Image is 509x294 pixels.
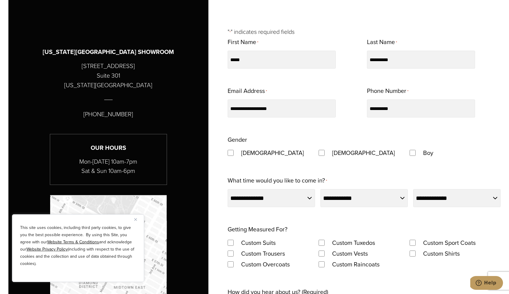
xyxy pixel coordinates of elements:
button: Close [134,216,141,223]
legend: Getting Measured For? [228,224,287,235]
img: Close [134,218,137,221]
label: Custom Trousers [235,248,291,259]
label: First Name [228,37,258,48]
a: Website Terms & Conditions [47,239,99,245]
label: Boy [417,147,439,158]
label: Phone Number [367,85,408,97]
label: Custom Suits [235,237,282,248]
label: Custom Raincoats [326,259,386,270]
p: " " indicates required fields [228,27,501,37]
label: Custom Vests [326,248,374,259]
label: What time would you like to come in? [228,175,327,187]
h3: [US_STATE][GEOGRAPHIC_DATA] SHOWROOM [43,47,174,57]
label: Last Name [367,37,397,48]
label: [DEMOGRAPHIC_DATA] [235,147,310,158]
label: Custom Sport Coats [417,237,482,248]
label: Custom Overcoats [235,259,296,270]
label: Custom Tuxedos [326,237,381,248]
p: This site uses cookies, including third party cookies, to give you the best possible experience. ... [20,224,136,267]
label: Custom Shirts [417,248,466,259]
iframe: Opens a widget where you can chat to one of our agents [470,276,503,291]
legend: Gender [228,134,247,145]
h3: Our Hours [50,143,167,153]
p: [STREET_ADDRESS] Suite 301 [US_STATE][GEOGRAPHIC_DATA] [64,61,152,90]
p: [PHONE_NUMBER] [83,109,133,119]
a: Website Privacy Policy [26,246,68,252]
label: Email Address [228,85,267,97]
p: Mon-[DATE] 10am-7pm Sat & Sun 10am-6pm [50,157,167,176]
label: [DEMOGRAPHIC_DATA] [326,147,401,158]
